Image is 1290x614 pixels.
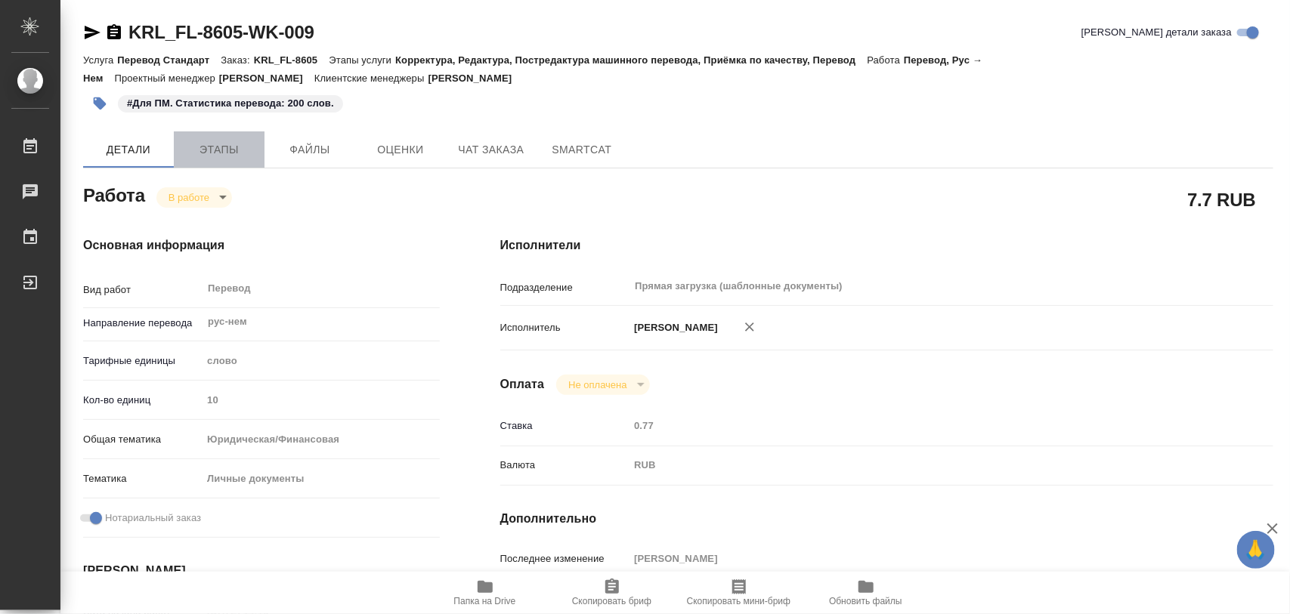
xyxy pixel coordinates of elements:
p: Ставка [500,418,630,434]
p: Работа [867,54,904,66]
p: [PERSON_NAME] [428,73,524,84]
p: [PERSON_NAME] [629,320,718,335]
input: Пустое поле [629,548,1208,569]
span: Детали [92,140,165,159]
h4: Основная информация [83,236,440,255]
span: Нотариальный заказ [105,511,201,526]
p: Исполнитель [500,320,630,335]
span: Скопировать мини-бриф [687,596,790,606]
div: слово [202,348,439,374]
div: Личные документы [202,466,439,492]
p: Подразделение [500,280,630,295]
p: Заказ: [221,54,253,66]
span: Оценки [364,140,437,159]
p: Направление перевода [83,316,202,331]
button: Добавить тэг [83,87,116,120]
button: 🙏 [1237,531,1275,569]
button: В работе [164,191,214,204]
h4: Дополнительно [500,510,1273,528]
h2: 7.7 RUB [1187,187,1256,212]
span: Обновить файлы [829,596,902,606]
button: Скопировать ссылку [105,23,123,42]
button: Не оплачена [564,378,631,391]
p: Этапы услуги [329,54,395,66]
button: Удалить исполнителя [733,310,766,344]
h4: Оплата [500,375,545,393]
button: Обновить файлы [803,572,930,614]
input: Пустое поле [629,415,1208,437]
a: KRL_FL-8605-WK-009 [128,22,314,42]
span: Для ПМ. Статистика перевода: 200 слов. [116,96,345,109]
div: RUB [629,452,1208,478]
div: В работе [556,375,649,395]
p: Кол-во единиц [83,393,202,408]
h4: [PERSON_NAME] [83,562,440,580]
button: Скопировать бриф [549,572,676,614]
span: SmartCat [546,140,618,159]
p: [PERSON_NAME] [219,73,314,84]
span: Скопировать бриф [572,596,651,606]
span: Файлы [274,140,346,159]
button: Папка на Drive [422,572,549,614]
h2: Работа [83,180,145,208]
span: Чат заказа [455,140,527,159]
p: Последнее изменение [500,551,630,566]
span: Папка на Drive [454,596,516,606]
span: [PERSON_NAME] детали заказа [1081,25,1232,40]
p: Вид работ [83,282,202,298]
p: Проектный менеджер [114,73,218,84]
h4: Исполнители [500,236,1273,255]
p: Валюта [500,458,630,473]
input: Пустое поле [202,389,439,411]
p: Перевод Стандарт [117,54,221,66]
p: Услуга [83,54,117,66]
button: Скопировать ссылку для ЯМессенджера [83,23,101,42]
p: #Для ПМ. Статистика перевода: 200 слов. [127,96,334,111]
p: Общая тематика [83,432,202,447]
button: Скопировать мини-бриф [676,572,803,614]
span: 🙏 [1243,534,1269,566]
p: KRL_FL-8605 [254,54,329,66]
div: В работе [156,187,232,208]
p: Тематика [83,471,202,486]
p: Клиентские менеджеры [314,73,428,84]
span: Этапы [183,140,255,159]
p: Корректура, Редактура, Постредактура машинного перевода, Приёмка по качеству, Перевод [395,54,867,66]
div: Юридическая/Финансовая [202,427,439,452]
p: Тарифные единицы [83,353,202,369]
